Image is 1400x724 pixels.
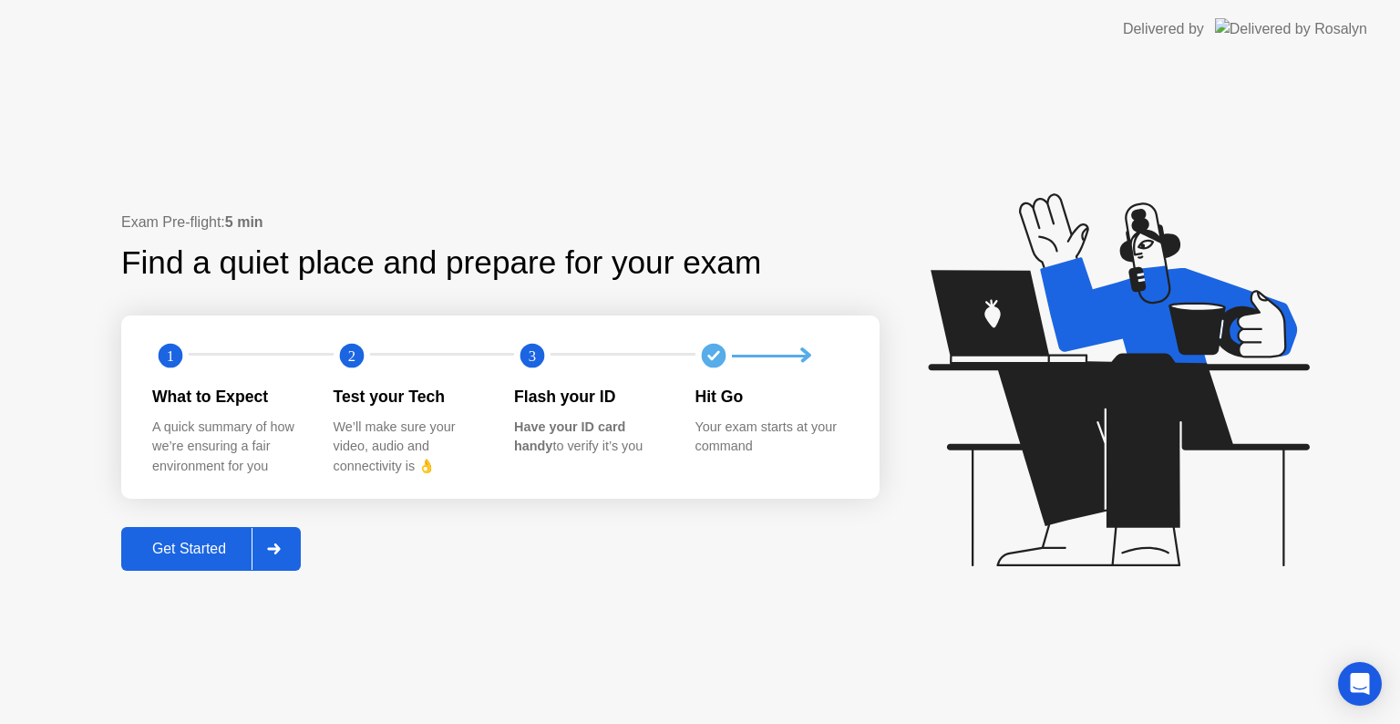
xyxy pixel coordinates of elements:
div: Your exam starts at your command [695,418,848,457]
div: A quick summary of how we’re ensuring a fair environment for you [152,418,304,477]
div: Exam Pre-flight: [121,212,880,233]
div: What to Expect [152,385,304,409]
text: 1 [167,347,174,365]
text: 3 [529,347,536,365]
img: Delivered by Rosalyn [1215,18,1367,39]
div: Flash your ID [514,385,666,409]
text: 2 [347,347,355,365]
div: Get Started [127,541,252,557]
div: Test your Tech [334,385,486,409]
button: Get Started [121,527,301,571]
div: Open Intercom Messenger [1338,662,1382,706]
b: 5 min [225,214,263,230]
div: Find a quiet place and prepare for your exam [121,239,764,287]
div: Delivered by [1123,18,1204,40]
div: Hit Go [695,385,848,409]
b: Have your ID card handy [514,419,625,454]
div: to verify it’s you [514,418,666,457]
div: We’ll make sure your video, audio and connectivity is 👌 [334,418,486,477]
